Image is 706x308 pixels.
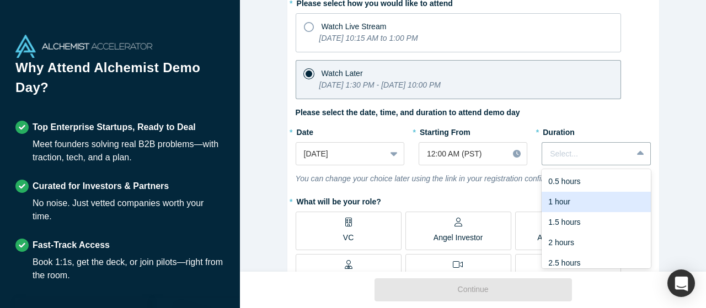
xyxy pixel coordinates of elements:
label: Duration [542,123,650,138]
div: 0.5 hours [542,171,650,192]
label: Please select the date, time, and duration to attend demo day [296,107,520,118]
img: Alchemist Accelerator Logo [15,35,152,58]
div: 2 hours [542,233,650,253]
label: Date [296,123,404,138]
div: Meet founders solving real B2B problems—with traction, tech, and a plan. [33,138,224,164]
div: 1 hour [542,192,650,212]
label: Starting From [419,123,470,138]
div: 2.5 hours [542,253,650,273]
span: Watch Later [322,69,363,78]
i: [DATE] 1:30 PM - [DATE] 10:00 PM [319,80,441,89]
p: Alchemist Partner [537,232,598,244]
i: [DATE] 10:15 AM to 1:00 PM [319,34,418,42]
div: No noise. Just vetted companies worth your time. [33,197,224,223]
label: What will be your role? [296,192,651,208]
h1: Why Attend Alchemist Demo Day? [15,58,224,105]
p: Angel Investor [434,232,483,244]
div: Book 1:1s, get the deck, or join pilots—right from the room. [33,256,224,282]
div: 1.5 hours [542,212,650,233]
i: You can change your choice later using the link in your registration confirmation email. [296,174,590,183]
span: Watch Live Stream [322,22,387,31]
strong: Curated for Investors & Partners [33,181,169,191]
p: VC [343,232,354,244]
strong: Fast-Track Access [33,240,110,250]
button: Continue [375,278,572,301]
strong: Top Enterprise Startups, Ready to Deal [33,122,196,132]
